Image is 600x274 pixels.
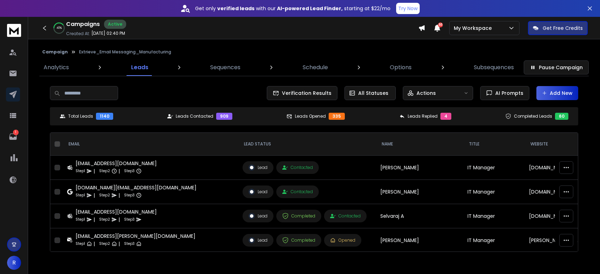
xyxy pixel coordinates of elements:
p: Sequences [210,63,240,72]
p: Schedule [303,63,328,72]
p: Step 1 [76,216,85,223]
div: Completed [282,237,315,243]
td: [DOMAIN_NAME] [525,204,586,228]
p: Step 1 [76,240,85,247]
div: 60 [555,113,568,120]
div: [EMAIL_ADDRESS][PERSON_NAME][DOMAIN_NAME] [76,233,195,240]
p: Analytics [44,63,69,72]
a: Leads [127,59,153,76]
td: [PERSON_NAME][DOMAIN_NAME] [525,228,586,253]
p: Step 2 [99,240,110,247]
span: AI Prompts [492,90,523,97]
td: [PERSON_NAME] [376,156,463,180]
td: IT Manager [463,204,525,228]
p: Extrieve_Email Messaging_Manufacturing [79,49,171,55]
p: Step 2 [99,192,110,199]
a: Subsequences [470,59,518,76]
div: Lead [249,189,267,195]
h1: Campaigns [66,20,100,28]
p: 1 [13,130,19,135]
div: 4 [440,113,451,120]
button: Campaign [42,49,68,55]
a: Analytics [39,59,73,76]
p: Step 1 [76,192,85,199]
div: Completed [282,213,315,219]
p: Leads Replied [408,113,438,119]
p: | [93,216,95,223]
strong: verified leads [217,5,254,12]
p: Step 3 [124,240,135,247]
p: Step 3 [124,192,135,199]
p: Leads Contacted [176,113,213,119]
p: | [93,168,95,175]
a: Sequences [206,59,245,76]
p: | [118,240,120,247]
button: Get Free Credits [528,21,588,35]
p: Subsequences [474,63,514,72]
th: NAME [376,133,463,156]
p: Get Free Credits [543,25,583,32]
p: Created At: [66,31,90,37]
p: Try Now [398,5,418,12]
p: | [118,216,120,223]
p: Step 3 [124,168,135,175]
p: | [93,192,95,199]
a: Schedule [298,59,332,76]
th: title [463,133,525,156]
div: 909 [216,113,232,120]
button: R [7,256,21,270]
td: [PERSON_NAME] [376,228,463,253]
div: 1140 [96,113,113,120]
td: [DOMAIN_NAME] [525,180,586,204]
div: Contacted [282,189,313,195]
p: | [93,240,95,247]
div: [DOMAIN_NAME][EMAIL_ADDRESS][DOMAIN_NAME] [76,184,196,191]
button: Add New [536,86,578,100]
a: 1 [6,130,20,144]
p: Actions [417,90,436,97]
div: [EMAIL_ADDRESS][DOMAIN_NAME] [76,160,157,167]
p: Step 2 [99,216,110,223]
p: Step 2 [99,168,110,175]
p: [DATE] 02:40 PM [91,31,125,36]
p: Step 1 [76,168,85,175]
a: Options [386,59,416,76]
p: 40 % [57,26,62,30]
div: Lead [249,164,267,171]
button: Pause Campaign [524,60,589,74]
div: Lead [249,237,267,243]
p: Leads Opened [295,113,326,119]
button: AI Prompts [480,86,529,100]
p: My Workspace [454,25,495,32]
td: IT Manager [463,228,525,253]
div: Opened [330,237,355,243]
span: Verification Results [279,90,331,97]
img: logo [7,24,21,37]
td: [DOMAIN_NAME] [525,156,586,180]
td: Selvaraj A [376,204,463,228]
p: Total Leads [68,113,93,119]
div: [EMAIL_ADDRESS][DOMAIN_NAME] [76,208,157,215]
div: Contacted [282,165,313,170]
p: Leads [131,63,148,72]
p: All Statuses [358,90,388,97]
p: | [118,192,120,199]
button: Verification Results [267,86,337,100]
span: 50 [438,22,443,27]
th: website [525,133,586,156]
button: Try Now [396,3,420,14]
p: Completed Leads [514,113,552,119]
p: Options [390,63,412,72]
p: Step 3 [124,216,135,223]
div: 335 [329,113,345,120]
strong: AI-powered Lead Finder, [277,5,343,12]
div: Lead [249,213,267,219]
td: IT Manager [463,156,525,180]
th: LEAD STATUS [238,133,376,156]
div: Contacted [330,213,361,219]
th: EMAIL [63,133,238,156]
p: Get only with our starting at $22/mo [195,5,391,12]
td: IT Manager [463,180,525,204]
